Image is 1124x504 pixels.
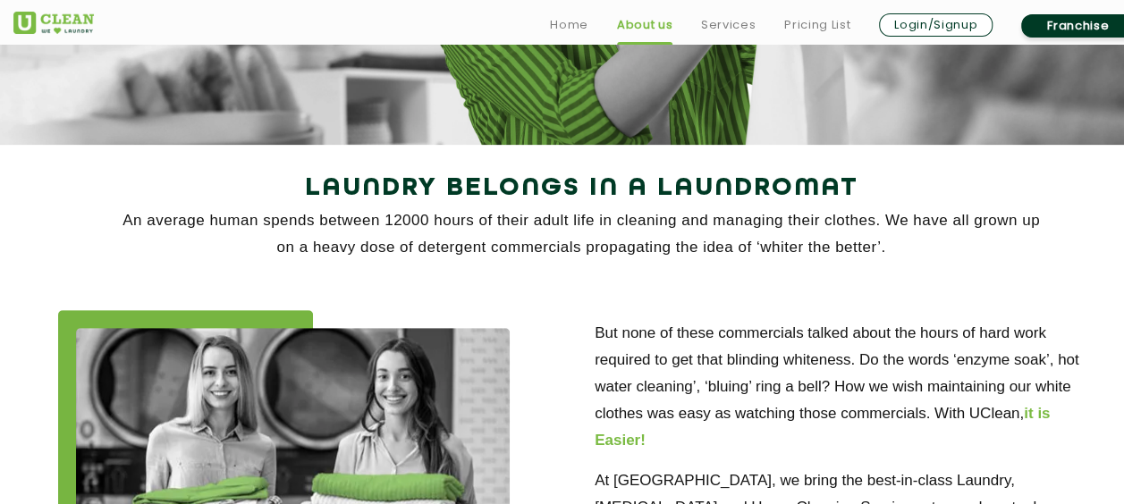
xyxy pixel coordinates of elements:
[550,14,588,36] a: Home
[595,320,1104,454] p: But none of these commercials talked about the hours of hard work required to get that blinding w...
[784,14,850,36] a: Pricing List
[617,14,672,36] a: About us
[879,13,993,37] a: Login/Signup
[13,12,94,34] img: UClean Laundry and Dry Cleaning
[701,14,756,36] a: Services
